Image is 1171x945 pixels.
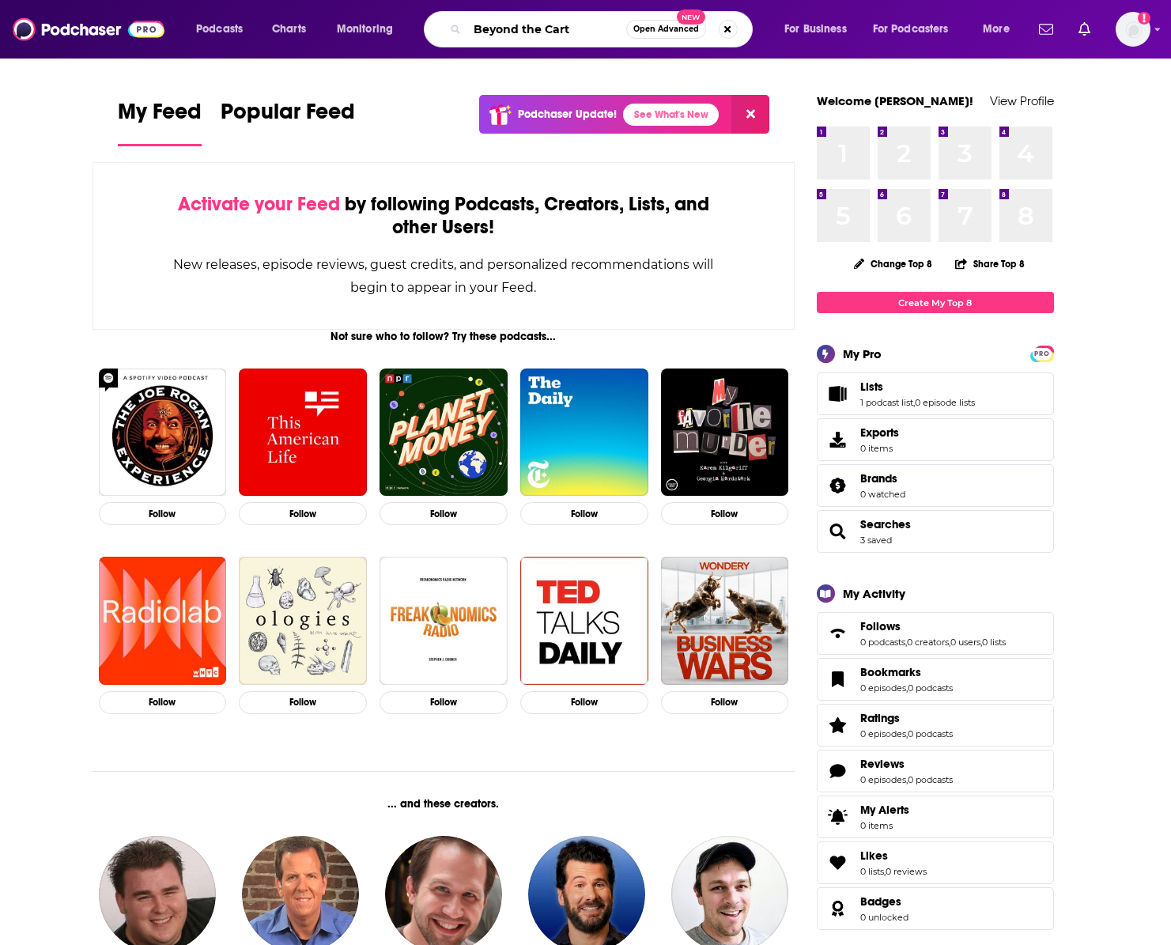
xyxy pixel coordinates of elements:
[860,517,911,531] span: Searches
[860,619,901,633] span: Follows
[860,637,905,648] a: 0 podcasts
[262,17,315,42] a: Charts
[1116,12,1150,47] img: User Profile
[1033,16,1060,43] a: Show notifications dropdown
[520,557,648,685] img: TED Talks Daily
[239,557,367,685] img: Ologies with Alie Ward
[773,17,867,42] button: open menu
[817,841,1054,884] span: Likes
[239,502,367,525] button: Follow
[196,18,243,40] span: Podcasts
[913,397,915,408] span: ,
[983,18,1010,40] span: More
[817,418,1054,461] a: Exports
[860,489,905,500] a: 0 watched
[860,803,909,817] span: My Alerts
[860,471,897,486] span: Brands
[817,292,1054,313] a: Create My Top 8
[843,586,905,601] div: My Activity
[520,369,648,497] a: The Daily
[908,682,953,694] a: 0 podcasts
[907,637,949,648] a: 0 creators
[380,557,508,685] img: Freakonomics Radio
[626,20,706,39] button: Open AdvancedNew
[860,665,953,679] a: Bookmarks
[990,93,1054,108] a: View Profile
[860,443,899,454] span: 0 items
[93,330,795,343] div: Not sure who to follow? Try these podcasts...
[860,682,906,694] a: 0 episodes
[337,18,393,40] span: Monitoring
[380,691,508,714] button: Follow
[221,98,355,146] a: Popular Feed
[906,682,908,694] span: ,
[860,380,883,394] span: Lists
[843,346,882,361] div: My Pro
[1116,12,1150,47] span: Logged in as danikarchmer
[784,18,847,40] span: For Business
[518,108,617,121] p: Podchaser Update!
[817,750,1054,792] span: Reviews
[949,637,950,648] span: ,
[860,757,953,771] a: Reviews
[886,866,927,877] a: 0 reviews
[380,502,508,525] button: Follow
[272,18,306,40] span: Charts
[239,369,367,497] a: This American Life
[860,665,921,679] span: Bookmarks
[860,774,906,785] a: 0 episodes
[860,849,888,863] span: Likes
[860,820,909,831] span: 0 items
[905,637,907,648] span: ,
[93,797,795,811] div: ... and these creators.
[860,866,884,877] a: 0 lists
[99,369,227,497] a: The Joe Rogan Experience
[822,852,854,874] a: Likes
[822,429,854,451] span: Exports
[185,17,263,42] button: open menu
[950,637,980,648] a: 0 users
[860,619,1006,633] a: Follows
[99,691,227,714] button: Follow
[661,369,789,497] a: My Favorite Murder with Karen Kilgariff and Georgia Hardstark
[520,502,648,525] button: Follow
[844,254,942,274] button: Change Top 8
[661,502,789,525] button: Follow
[860,397,913,408] a: 1 podcast list
[1033,348,1052,360] span: PRO
[99,557,227,685] img: Radiolab
[822,474,854,497] a: Brands
[822,383,854,405] a: Lists
[817,510,1054,553] span: Searches
[860,894,901,909] span: Badges
[860,912,908,923] a: 0 unlocked
[817,93,973,108] a: Welcome [PERSON_NAME]!
[822,520,854,542] a: Searches
[661,691,789,714] button: Follow
[633,25,699,33] span: Open Advanced
[439,11,768,47] div: Search podcasts, credits, & more...
[863,17,972,42] button: open menu
[13,14,164,44] img: Podchaser - Follow, Share and Rate Podcasts
[860,894,908,909] a: Badges
[906,774,908,785] span: ,
[118,98,202,134] span: My Feed
[822,806,854,828] span: My Alerts
[822,714,854,736] a: Ratings
[954,248,1026,279] button: Share Top 8
[817,372,1054,415] span: Lists
[239,691,367,714] button: Follow
[1138,12,1150,25] svg: Add a profile image
[661,557,789,685] img: Business Wars
[873,18,949,40] span: For Podcasters
[467,17,626,42] input: Search podcasts, credits, & more...
[1033,347,1052,359] a: PRO
[908,774,953,785] a: 0 podcasts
